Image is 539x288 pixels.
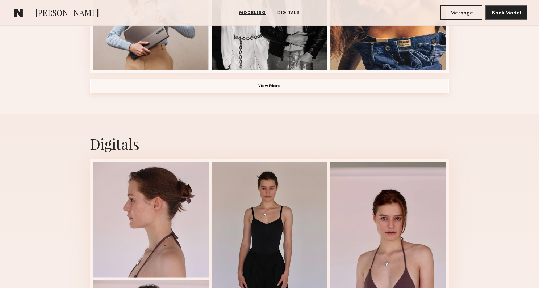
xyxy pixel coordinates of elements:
[90,134,449,153] div: Digitals
[440,5,482,20] button: Message
[485,5,527,20] button: Book Model
[236,10,269,16] a: Modeling
[90,79,449,93] button: View More
[485,9,527,16] a: Book Model
[35,7,99,20] span: [PERSON_NAME]
[275,10,303,16] a: Digitals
